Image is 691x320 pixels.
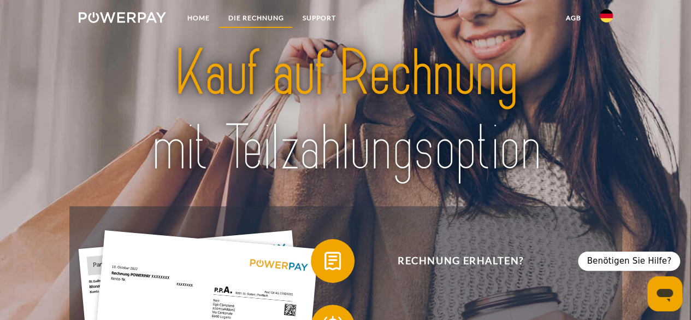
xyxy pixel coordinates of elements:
div: Benötigen Sie Hilfe? [578,252,680,271]
img: logo-powerpay-white.svg [79,12,167,23]
button: Rechnung erhalten? [311,239,595,283]
span: Rechnung erhalten? [327,239,594,283]
iframe: Schaltfläche zum Öffnen des Messaging-Fensters; Konversation läuft [647,276,682,311]
img: de [600,9,613,22]
img: qb_bill.svg [319,247,346,275]
a: agb [557,8,590,28]
a: DIE RECHNUNG [218,8,293,28]
img: title-powerpay_de.svg [105,32,587,189]
a: SUPPORT [293,8,345,28]
a: Home [178,8,218,28]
